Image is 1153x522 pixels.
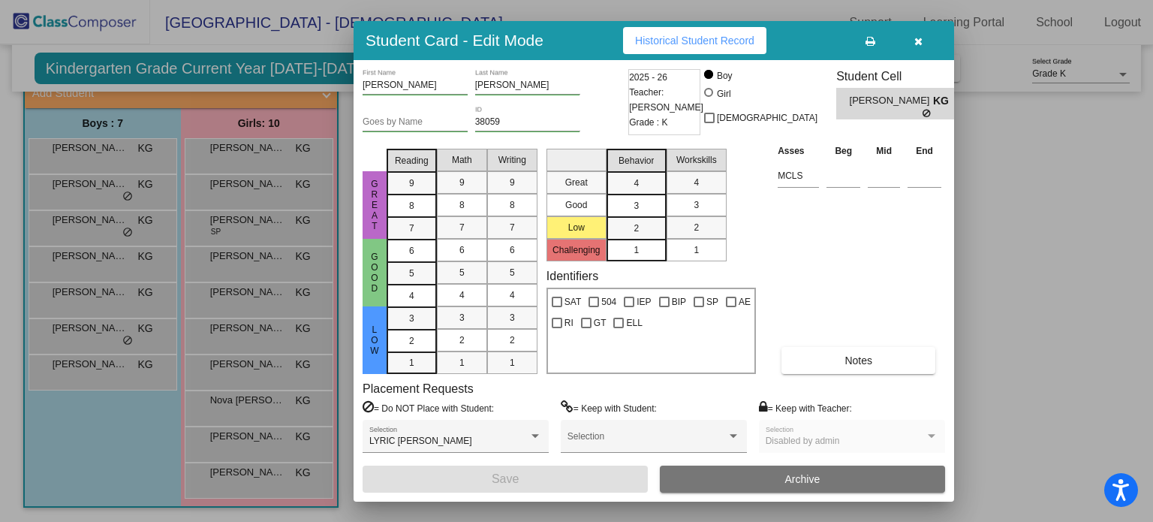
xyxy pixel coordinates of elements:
span: Reading [395,154,429,167]
th: Beg [823,143,864,159]
span: AE [739,293,751,311]
span: ELL [626,314,642,332]
input: assessment [778,164,819,187]
span: 5 [409,267,414,280]
span: [PERSON_NAME] [850,93,933,109]
span: 2 [409,334,414,348]
div: Boy [716,69,733,83]
span: 3 [510,311,515,324]
span: 9 [409,177,414,190]
span: 8 [459,198,465,212]
span: 7 [409,222,414,235]
span: Historical Student Record [635,35,754,47]
span: 8 [409,199,414,213]
h3: Student Card - Edit Mode [366,31,543,50]
span: 9 [510,176,515,189]
span: Teacher: [PERSON_NAME] [629,85,703,115]
span: Archive [785,473,820,485]
span: 3 [459,311,465,324]
span: RI [564,314,573,332]
span: 1 [634,243,639,257]
span: Low [368,324,381,356]
span: 4 [634,177,639,190]
span: GT [594,314,607,332]
span: 1 [510,356,515,370]
span: 5 [510,266,515,279]
input: goes by name [363,117,468,128]
span: 6 [510,243,515,257]
span: LYRIC [PERSON_NAME] [369,436,471,446]
span: 6 [459,243,465,257]
span: Writing [498,153,526,167]
span: 4 [459,288,465,302]
span: 4 [510,288,515,302]
button: Archive [660,466,945,493]
span: Grade : K [629,115,667,130]
th: End [904,143,945,159]
span: 7 [459,221,465,234]
span: IEP [637,293,651,311]
label: Identifiers [546,269,598,283]
span: 2 [634,222,639,235]
span: Math [452,153,472,167]
span: KG [933,93,954,109]
span: Behavior [619,154,654,167]
span: 8 [510,198,515,212]
span: 3 [409,312,414,325]
span: 3 [634,199,639,213]
span: Save [492,472,519,485]
button: Save [363,466,648,493]
span: [DEMOGRAPHIC_DATA] [717,109,817,127]
span: Good [368,252,381,294]
span: Great [368,179,381,231]
span: 2 [510,333,515,347]
th: Mid [864,143,904,159]
span: 5 [459,266,465,279]
span: 9 [459,176,465,189]
span: 1 [409,356,414,370]
input: Enter ID [475,117,580,128]
span: Disabled by admin [766,436,840,446]
span: 1 [694,243,699,257]
span: BIP [672,293,686,311]
span: 4 [409,289,414,303]
button: Historical Student Record [623,27,766,54]
th: Asses [774,143,823,159]
span: 4 [694,176,699,189]
span: 2 [459,333,465,347]
h3: Student Cell [836,69,967,83]
label: = Keep with Student: [561,400,657,415]
label: = Keep with Teacher: [759,400,852,415]
span: 2 [694,221,699,234]
span: 3 [694,198,699,212]
span: SP [706,293,718,311]
span: 6 [409,244,414,258]
span: Notes [844,355,872,367]
span: 2025 - 26 [629,70,667,85]
button: Notes [781,347,935,374]
span: Workskills [676,153,717,167]
span: SAT [564,293,581,311]
span: 504 [601,293,616,311]
span: 7 [510,221,515,234]
label: Placement Requests [363,382,474,396]
span: 1 [459,356,465,370]
div: Girl [716,87,731,101]
label: = Do NOT Place with Student: [363,400,494,415]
